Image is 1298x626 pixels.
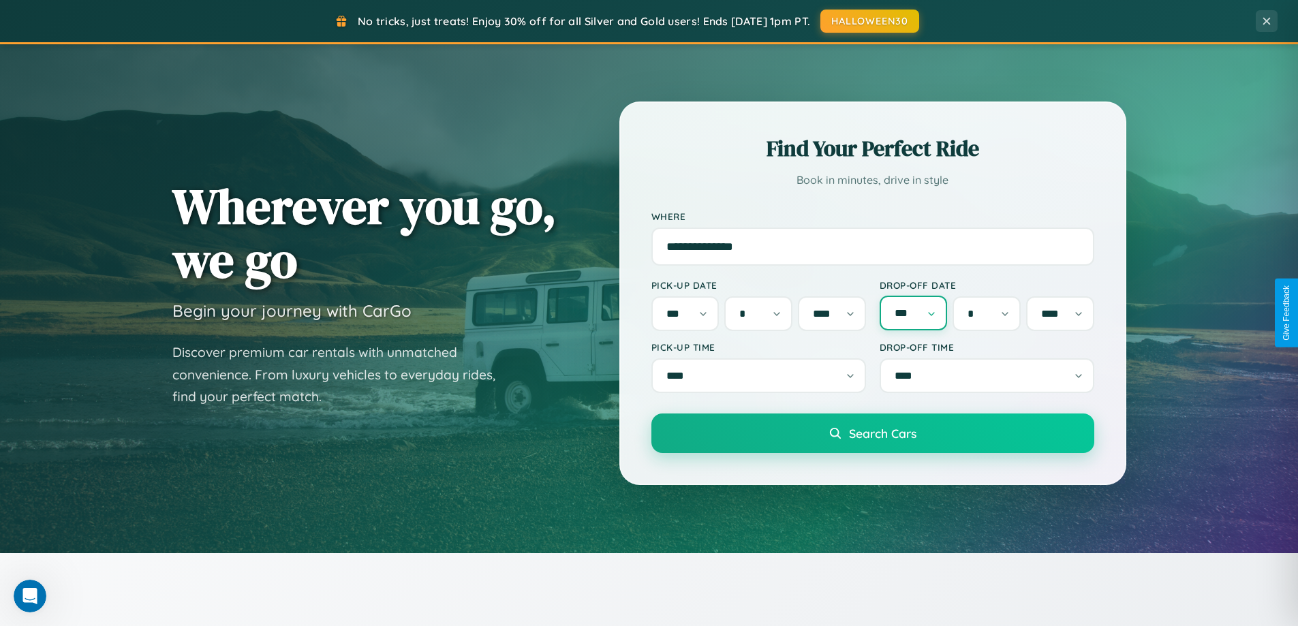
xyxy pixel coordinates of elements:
[172,300,412,321] h3: Begin your journey with CarGo
[1282,285,1291,341] div: Give Feedback
[172,341,513,408] p: Discover premium car rentals with unmatched convenience. From luxury vehicles to everyday rides, ...
[651,210,1094,222] label: Where
[14,580,46,612] iframe: Intercom live chat
[849,426,916,441] span: Search Cars
[880,279,1094,291] label: Drop-off Date
[358,14,810,28] span: No tricks, just treats! Enjoy 30% off for all Silver and Gold users! Ends [DATE] 1pm PT.
[651,170,1094,190] p: Book in minutes, drive in style
[820,10,919,33] button: HALLOWEEN30
[651,341,866,353] label: Pick-up Time
[880,341,1094,353] label: Drop-off Time
[172,179,557,287] h1: Wherever you go, we go
[651,413,1094,453] button: Search Cars
[651,134,1094,163] h2: Find Your Perfect Ride
[651,279,866,291] label: Pick-up Date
